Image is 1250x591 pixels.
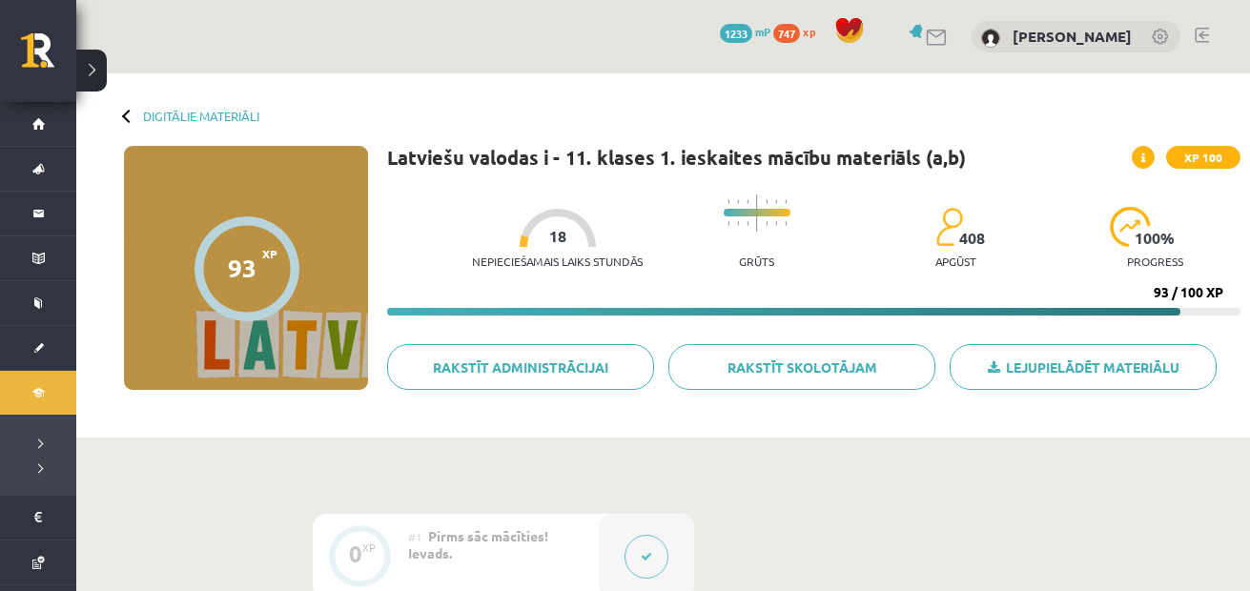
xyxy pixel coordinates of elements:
a: Rīgas 1. Tālmācības vidusskola [21,33,76,81]
a: 747 xp [773,24,825,39]
a: Rakstīt administrācijai [387,344,654,390]
p: progress [1127,255,1183,268]
p: Nepieciešamais laiks stundās [472,255,643,268]
img: icon-short-line-57e1e144782c952c97e751825c79c345078a6d821885a25fce030b3d8c18986b.svg [775,199,777,204]
p: Grūts [739,255,774,268]
span: 408 [959,230,985,247]
img: students-c634bb4e5e11cddfef0936a35e636f08e4e9abd3cc4e673bd6f9a4125e45ecb1.svg [935,207,963,247]
span: 18 [549,228,566,245]
img: icon-short-line-57e1e144782c952c97e751825c79c345078a6d821885a25fce030b3d8c18986b.svg [727,221,729,226]
span: xp [803,24,815,39]
a: 1233 mP [720,24,770,39]
span: XP 100 [1166,146,1240,169]
span: mP [755,24,770,39]
h1: Latviešu valodas i - 11. klases 1. ieskaites mācību materiāls (a,b) [387,146,966,169]
div: 93 [228,254,256,282]
img: icon-progress-161ccf0a02000e728c5f80fcf4c31c7af3da0e1684b2b1d7c360e028c24a22f1.svg [1110,207,1151,247]
img: icon-short-line-57e1e144782c952c97e751825c79c345078a6d821885a25fce030b3d8c18986b.svg [775,221,777,226]
img: icon-short-line-57e1e144782c952c97e751825c79c345078a6d821885a25fce030b3d8c18986b.svg [785,221,787,226]
span: XP [262,247,277,260]
span: Pirms sāc mācīties! Ievads. [408,527,548,561]
a: Lejupielādēt materiālu [950,344,1217,390]
a: [PERSON_NAME] [1013,27,1132,46]
img: icon-short-line-57e1e144782c952c97e751825c79c345078a6d821885a25fce030b3d8c18986b.svg [737,221,739,226]
span: 747 [773,24,800,43]
span: 1233 [720,24,752,43]
p: apgūst [935,255,976,268]
img: icon-short-line-57e1e144782c952c97e751825c79c345078a6d821885a25fce030b3d8c18986b.svg [747,221,748,226]
img: icon-short-line-57e1e144782c952c97e751825c79c345078a6d821885a25fce030b3d8c18986b.svg [766,221,768,226]
a: Digitālie materiāli [143,109,259,123]
div: 0 [349,545,362,562]
span: 100 % [1135,230,1176,247]
img: icon-short-line-57e1e144782c952c97e751825c79c345078a6d821885a25fce030b3d8c18986b.svg [727,199,729,204]
img: Adelina Lačinova [981,29,1000,48]
a: Rakstīt skolotājam [668,344,935,390]
div: XP [362,542,376,553]
span: #1 [408,529,422,544]
img: icon-short-line-57e1e144782c952c97e751825c79c345078a6d821885a25fce030b3d8c18986b.svg [766,199,768,204]
img: icon-short-line-57e1e144782c952c97e751825c79c345078a6d821885a25fce030b3d8c18986b.svg [785,199,787,204]
img: icon-short-line-57e1e144782c952c97e751825c79c345078a6d821885a25fce030b3d8c18986b.svg [737,199,739,204]
img: icon-long-line-d9ea69661e0d244f92f715978eff75569469978d946b2353a9bb055b3ed8787d.svg [756,194,758,232]
img: icon-short-line-57e1e144782c952c97e751825c79c345078a6d821885a25fce030b3d8c18986b.svg [747,199,748,204]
